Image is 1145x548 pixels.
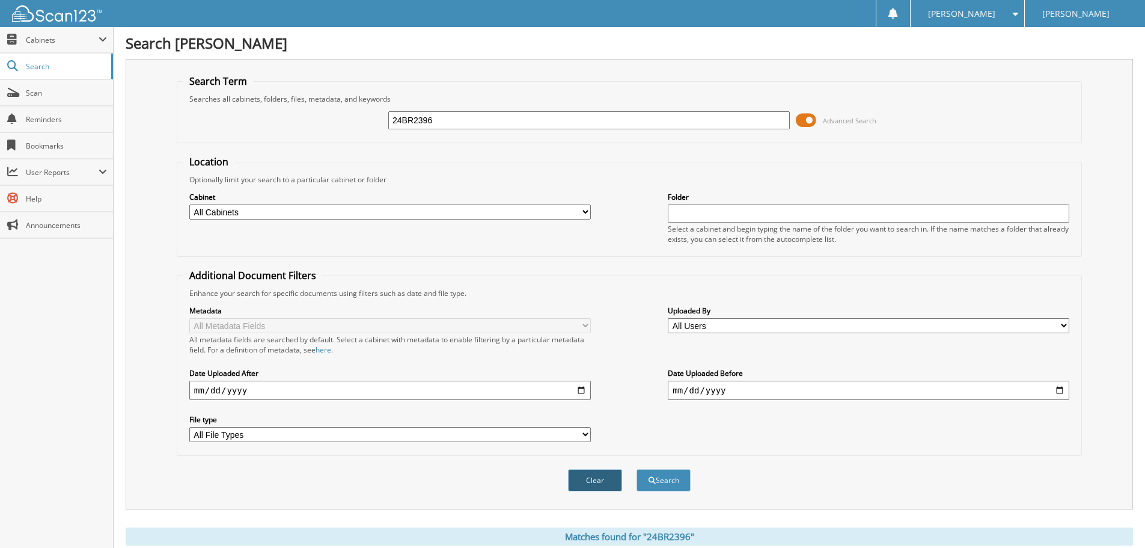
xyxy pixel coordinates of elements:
[568,469,622,491] button: Clear
[26,114,107,125] span: Reminders
[26,88,107,98] span: Scan
[126,33,1133,53] h1: Search [PERSON_NAME]
[316,345,331,355] a: here
[26,141,107,151] span: Bookmarks
[668,224,1069,244] div: Select a cabinet and begin typing the name of the folder you want to search in. If the name match...
[26,35,99,45] span: Cabinets
[183,75,253,88] legend: Search Term
[183,174,1075,185] div: Optionally limit your search to a particular cabinet or folder
[183,155,234,168] legend: Location
[189,306,591,316] label: Metadata
[26,220,107,230] span: Announcements
[183,269,322,282] legend: Additional Document Filters
[928,10,995,17] span: [PERSON_NAME]
[823,116,876,125] span: Advanced Search
[668,192,1069,202] label: Folder
[126,528,1133,546] div: Matches found for "24BR2396"
[26,194,107,204] span: Help
[668,381,1069,400] input: end
[12,5,102,22] img: scan123-logo-white.svg
[189,381,591,400] input: start
[26,167,99,177] span: User Reports
[637,469,691,491] button: Search
[189,192,591,202] label: Cabinet
[189,368,591,378] label: Date Uploaded After
[668,368,1069,378] label: Date Uploaded Before
[189,414,591,425] label: File type
[1085,490,1145,548] iframe: Chat Widget
[668,306,1069,316] label: Uploaded By
[183,94,1075,104] div: Searches all cabinets, folders, files, metadata, and keywords
[26,61,105,72] span: Search
[189,334,591,355] div: All metadata fields are searched by default. Select a cabinet with metadata to enable filtering b...
[183,288,1075,298] div: Enhance your search for specific documents using filters such as date and file type.
[1042,10,1110,17] span: [PERSON_NAME]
